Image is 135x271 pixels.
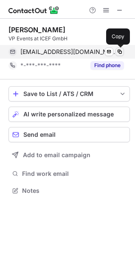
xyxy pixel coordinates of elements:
button: Notes [8,185,130,197]
span: Notes [22,187,127,195]
span: Find work email [22,170,127,178]
button: Reveal Button [90,61,124,70]
button: Find work email [8,168,130,180]
button: Add to email campaign [8,147,130,163]
span: Add to email campaign [23,152,90,158]
span: [EMAIL_ADDRESS][DOMAIN_NAME] [20,48,118,56]
button: save-profile-one-click [8,86,130,102]
img: ContactOut v5.3.10 [8,5,59,15]
div: Save to List / ATS / CRM [23,90,115,97]
span: AI write personalized message [23,111,114,118]
button: AI write personalized message [8,107,130,122]
span: Send email [23,131,56,138]
div: VP Events at ICEF GmbH [8,35,130,42]
button: Send email [8,127,130,142]
div: [PERSON_NAME] [8,25,65,34]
